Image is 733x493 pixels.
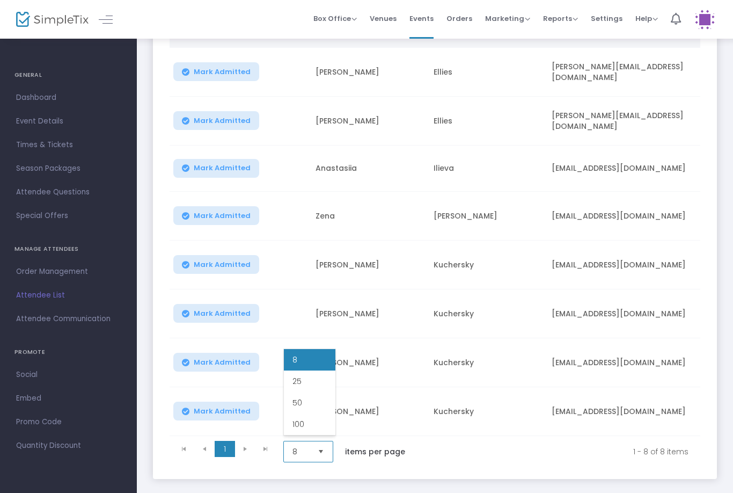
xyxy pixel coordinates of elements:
button: Mark Admitted [173,159,259,178]
span: Attendee Questions [16,185,121,199]
span: Embed [16,392,121,405]
span: Promo Code [16,415,121,429]
span: Mark Admitted [194,212,251,220]
td: [PERSON_NAME][EMAIL_ADDRESS][DOMAIN_NAME] [545,97,706,146]
td: Kuchersky [427,338,545,387]
button: Mark Admitted [173,304,259,323]
span: Mark Admitted [194,164,251,172]
td: Ellies [427,97,545,146]
button: Mark Admitted [173,62,259,81]
td: [EMAIL_ADDRESS][DOMAIN_NAME] [545,387,706,436]
span: Quantity Discount [16,439,121,453]
span: Attendee Communication [16,312,121,326]
h4: MANAGE ATTENDEES [14,238,122,260]
span: Mark Admitted [194,68,251,76]
td: [PERSON_NAME] [309,289,427,338]
td: [EMAIL_ADDRESS][DOMAIN_NAME] [545,241,706,289]
span: Mark Admitted [194,358,251,367]
td: [PERSON_NAME][EMAIL_ADDRESS][DOMAIN_NAME] [545,48,706,97]
span: Mark Admitted [194,309,251,318]
div: Data table [170,10,700,436]
td: Kuchersky [427,387,545,436]
button: Mark Admitted [173,353,259,372]
td: [PERSON_NAME] [309,387,427,436]
span: Order Management [16,265,121,279]
td: [PERSON_NAME] [309,241,427,289]
span: Special Offers [16,209,121,223]
button: Select [313,441,328,462]
td: [EMAIL_ADDRESS][DOMAIN_NAME] [545,146,706,192]
button: Mark Admitted [173,402,259,421]
span: Attendee List [16,288,121,302]
span: Page 1 [215,441,235,457]
h4: GENERAL [14,64,122,86]
span: Help [635,13,658,24]
td: Ellies [427,48,545,97]
button: Mark Admitted [173,206,259,225]
span: 50 [292,397,302,408]
h4: PROMOTE [14,342,122,363]
span: Times & Tickets [16,138,121,152]
button: Mark Admitted [173,111,259,130]
td: [PERSON_NAME] [309,97,427,146]
td: Zena [309,192,427,241]
td: [PERSON_NAME] [427,192,545,241]
td: [EMAIL_ADDRESS][DOMAIN_NAME] [545,338,706,387]
td: [PERSON_NAME] [309,338,427,387]
span: Settings [591,5,622,32]
span: Social [16,368,121,382]
td: Kuchersky [427,289,545,338]
span: Event Details [16,114,121,128]
span: Mark Admitted [194,117,251,125]
span: 25 [292,376,302,387]
span: 8 [292,446,309,457]
span: Box Office [313,13,357,24]
span: Events [409,5,434,32]
span: Venues [370,5,397,32]
button: Mark Admitted [173,255,259,274]
td: [EMAIL_ADDRESS][DOMAIN_NAME] [545,289,706,338]
span: 8 [292,354,297,365]
span: Orders [446,5,472,32]
span: Mark Admitted [194,407,251,416]
span: Mark Admitted [194,260,251,269]
span: Dashboard [16,91,121,105]
td: [EMAIL_ADDRESS][DOMAIN_NAME] [545,192,706,241]
td: Kuchersky [427,241,545,289]
label: items per page [345,446,405,457]
span: Marketing [485,13,530,24]
td: Ilieva [427,146,545,192]
td: Anastasiia [309,146,427,192]
kendo-pager-info: 1 - 8 of 8 items [428,441,688,462]
span: 100 [292,419,304,430]
span: Season Packages [16,162,121,176]
span: Reports [543,13,578,24]
td: [PERSON_NAME] [309,48,427,97]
